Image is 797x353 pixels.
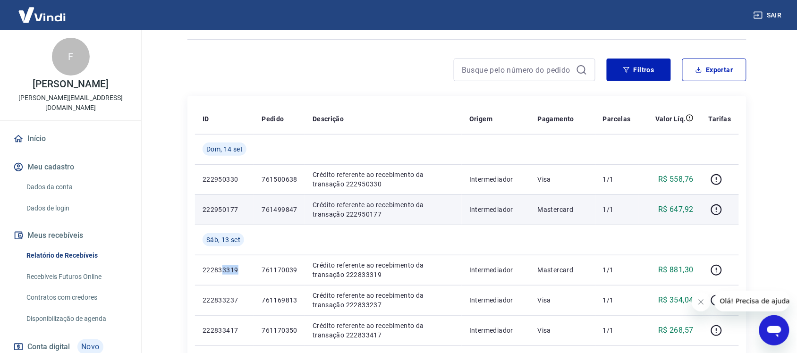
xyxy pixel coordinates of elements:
p: [PERSON_NAME] [33,79,108,89]
button: Filtros [607,59,671,81]
p: R$ 558,76 [659,174,694,185]
p: ID [203,114,209,124]
p: 1/1 [603,295,631,305]
a: Recebíveis Futuros Online [23,267,130,286]
p: Pedido [262,114,284,124]
p: R$ 354,04 [659,294,694,306]
a: Dados de login [23,199,130,218]
p: 222950330 [203,175,246,184]
p: R$ 647,92 [659,204,694,215]
button: Sair [752,7,786,24]
a: Relatório de Recebíveis [23,246,130,265]
p: Origem [469,114,492,124]
img: Vindi [11,0,73,29]
p: Pagamento [538,114,575,124]
p: 761169813 [262,295,297,305]
input: Busque pelo número do pedido [462,63,572,77]
p: Crédito referente ao recebimento da transação 222950330 [313,170,454,189]
p: 761499847 [262,205,297,214]
p: 761170350 [262,326,297,335]
p: Intermediador [469,175,523,184]
p: 222833417 [203,326,246,335]
p: Valor Líq. [655,114,686,124]
span: Dom, 14 set [206,144,243,154]
span: Olá! Precisa de ajuda? [6,7,79,14]
p: Crédito referente ao recebimento da transação 222833417 [313,321,454,340]
a: Dados da conta [23,177,130,197]
div: F [52,38,90,76]
p: 761500638 [262,175,297,184]
p: Descrição [313,114,344,124]
p: Tarifas [709,114,731,124]
p: Mastercard [538,205,588,214]
p: Visa [538,295,588,305]
button: Meus recebíveis [11,225,130,246]
p: 1/1 [603,205,631,214]
iframe: Botão para abrir a janela de mensagens [759,315,789,345]
p: R$ 881,30 [659,264,694,276]
p: 1/1 [603,326,631,335]
a: Contratos com credores [23,288,130,307]
p: Visa [538,326,588,335]
p: Intermediador [469,205,523,214]
p: Parcelas [603,114,631,124]
p: 222833237 [203,295,246,305]
p: 1/1 [603,175,631,184]
p: Intermediador [469,265,523,275]
a: Início [11,128,130,149]
span: Sáb, 13 set [206,235,240,244]
button: Meu cadastro [11,157,130,177]
p: Crédito referente ao recebimento da transação 222833237 [313,291,454,310]
p: R$ 268,57 [659,325,694,336]
p: Mastercard [538,265,588,275]
p: [PERSON_NAME][EMAIL_ADDRESS][DOMAIN_NAME] [8,93,134,113]
p: Crédito referente ao recebimento da transação 222950177 [313,200,454,219]
p: 1/1 [603,265,631,275]
p: Visa [538,175,588,184]
iframe: Fechar mensagem [692,293,711,311]
p: 222833319 [203,265,246,275]
p: 761170039 [262,265,297,275]
button: Exportar [682,59,746,81]
p: Intermediador [469,295,523,305]
p: 222950177 [203,205,246,214]
p: Crédito referente ao recebimento da transação 222833319 [313,261,454,279]
p: Intermediador [469,326,523,335]
a: Disponibilização de agenda [23,309,130,328]
iframe: Mensagem da empresa [714,291,789,311]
